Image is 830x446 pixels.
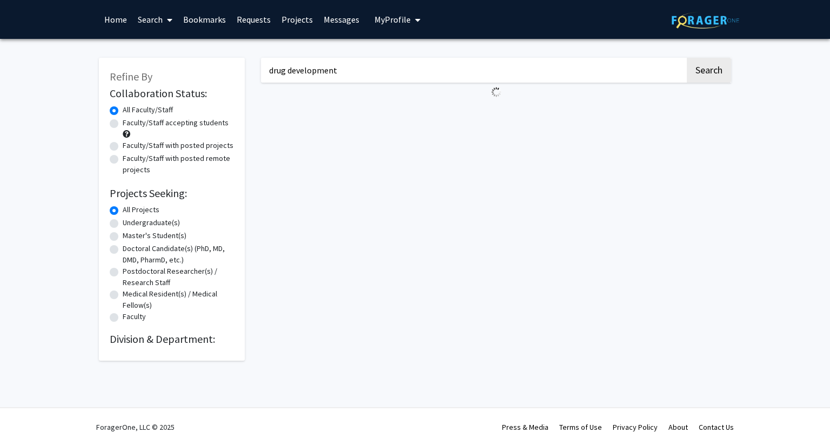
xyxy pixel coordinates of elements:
[318,1,365,38] a: Messages
[123,266,234,288] label: Postdoctoral Researcher(s) / Research Staff
[110,87,234,100] h2: Collaboration Status:
[487,83,506,102] img: Loading
[123,204,159,215] label: All Projects
[559,422,602,432] a: Terms of Use
[178,1,231,38] a: Bookmarks
[110,187,234,200] h2: Projects Seeking:
[110,70,152,83] span: Refine By
[132,1,178,38] a: Search
[687,58,731,83] button: Search
[613,422,658,432] a: Privacy Policy
[261,58,685,83] input: Search Keywords
[276,1,318,38] a: Projects
[123,230,186,241] label: Master's Student(s)
[672,12,739,29] img: ForagerOne Logo
[699,422,734,432] a: Contact Us
[96,408,175,446] div: ForagerOne, LLC © 2025
[502,422,548,432] a: Press & Media
[668,422,688,432] a: About
[123,217,180,228] label: Undergraduate(s)
[123,140,233,151] label: Faculty/Staff with posted projects
[231,1,276,38] a: Requests
[374,14,411,25] span: My Profile
[110,333,234,346] h2: Division & Department:
[123,311,146,322] label: Faculty
[123,117,229,129] label: Faculty/Staff accepting students
[123,104,173,116] label: All Faculty/Staff
[99,1,132,38] a: Home
[261,102,731,126] nav: Page navigation
[123,243,234,266] label: Doctoral Candidate(s) (PhD, MD, DMD, PharmD, etc.)
[123,153,234,175] label: Faculty/Staff with posted remote projects
[123,288,234,311] label: Medical Resident(s) / Medical Fellow(s)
